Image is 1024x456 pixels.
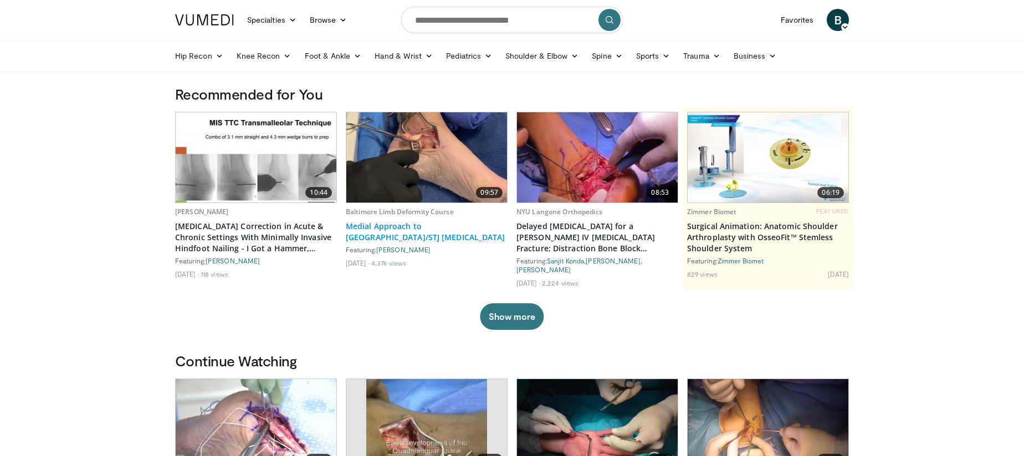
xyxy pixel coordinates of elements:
[827,9,849,31] a: B
[176,112,336,203] img: 7b238990-64d5-495c-bfd3-a01049b4c358.620x360_q85_upscale.jpg
[175,256,337,265] div: Featuring:
[516,278,540,287] li: [DATE]
[774,9,820,31] a: Favorites
[547,257,584,265] a: Sanjit Konda
[305,187,332,198] span: 10:44
[303,9,354,31] a: Browse
[727,45,784,67] a: Business
[168,45,230,67] a: Hip Recon
[175,85,849,103] h3: Recommended for You
[175,221,337,254] a: [MEDICAL_DATA] Correction in Acute & Chronic Settings With Minimally Invasive Hindfoot Nailing - ...
[718,257,764,265] a: Zimmer Biomet
[585,45,629,67] a: Spine
[687,221,849,254] a: Surgical Animation: Anatomic Shoulder Arthroplasty with OsseoFit™ Stemless Shoulder System
[828,270,849,278] li: [DATE]
[368,45,439,67] a: Hand & Wrist
[230,45,298,67] a: Knee Recon
[206,257,260,265] a: [PERSON_NAME]
[175,352,849,370] h3: Continue Watching
[516,266,571,273] a: [PERSON_NAME]
[175,14,234,25] img: VuMedi Logo
[346,245,508,254] div: Featuring:
[346,112,507,203] img: b3e585cd-3312-456d-b1b7-4eccbcdb01ed.620x360_q85_upscale.jpg
[175,207,229,216] a: [PERSON_NAME]
[687,270,718,278] li: 829 views
[516,221,678,254] a: Delayed [MEDICAL_DATA] for a [PERSON_NAME] IV [MEDICAL_DATA] Fracture; Distraction Bone Block [ME...
[175,270,199,278] li: [DATE]
[517,112,678,203] a: 08:53
[816,208,849,215] span: FEATURED
[240,9,303,31] a: Specialties
[346,221,508,243] a: Medial Approach to [GEOGRAPHIC_DATA]/STJ [MEDICAL_DATA]
[476,187,503,198] span: 09:57
[346,258,370,267] li: [DATE]
[346,112,507,203] a: 09:57
[516,256,678,274] div: Featuring: , ,
[629,45,677,67] a: Sports
[586,257,640,265] a: [PERSON_NAME]
[817,187,844,198] span: 06:19
[176,112,336,203] a: 10:44
[201,270,228,278] li: 118 views
[647,187,673,198] span: 08:53
[542,278,578,287] li: 2,224 views
[371,258,406,267] li: 4,376 views
[687,207,737,216] a: Zimmer Biomet
[499,45,585,67] a: Shoulder & Elbow
[517,112,678,203] img: c0fb2fac-3b88-4819-9e84-7c37e54e570e.620x360_q85_upscale.jpg
[401,7,623,33] input: Search topics, interventions
[346,207,454,216] a: Baltimore Limb Deformity Course
[376,246,431,253] a: [PERSON_NAME]
[298,45,368,67] a: Foot & Ankle
[687,256,849,265] div: Featuring:
[516,207,602,216] a: NYU Langone Orthopedics
[677,45,727,67] a: Trauma
[688,112,848,203] img: 84e7f812-2061-4fff-86f6-cdff29f66ef4.620x360_q85_upscale.jpg
[439,45,499,67] a: Pediatrics
[480,303,544,330] button: Show more
[688,112,848,203] a: 06:19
